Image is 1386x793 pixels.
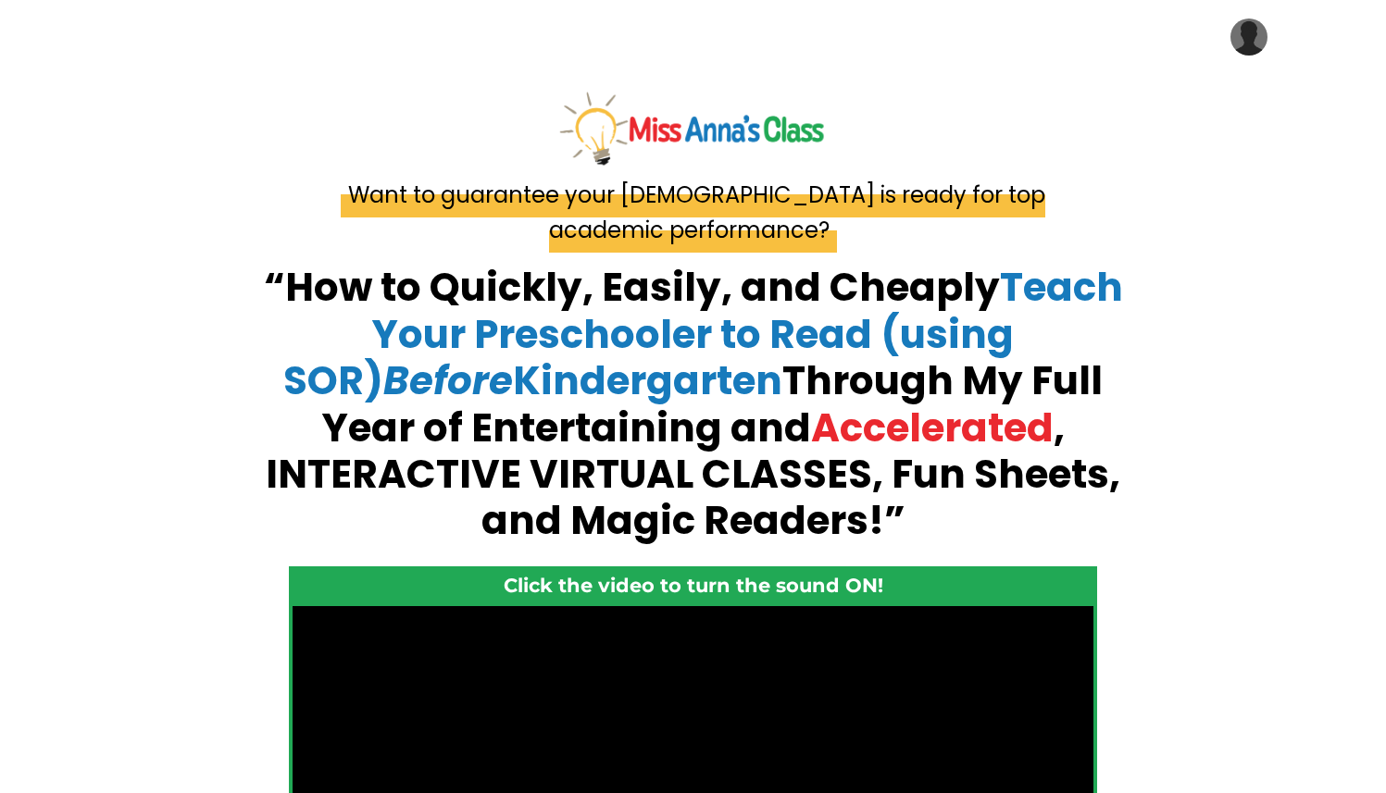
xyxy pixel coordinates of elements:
span: Want to guarantee your [DEMOGRAPHIC_DATA] is ready for top academic performance? [341,172,1045,253]
span: Accelerated [811,401,1054,455]
img: User Avatar [1230,19,1267,56]
strong: “How to Quickly, Easily, and Cheaply Through My Full Year of Entertaining and , INTERACTIVE VIRTU... [264,260,1123,548]
em: Before [383,353,513,408]
strong: Click the video to turn the sound ON! [504,574,883,597]
span: Teach Your Preschooler to Read (using SOR) Kindergarten [283,260,1123,408]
